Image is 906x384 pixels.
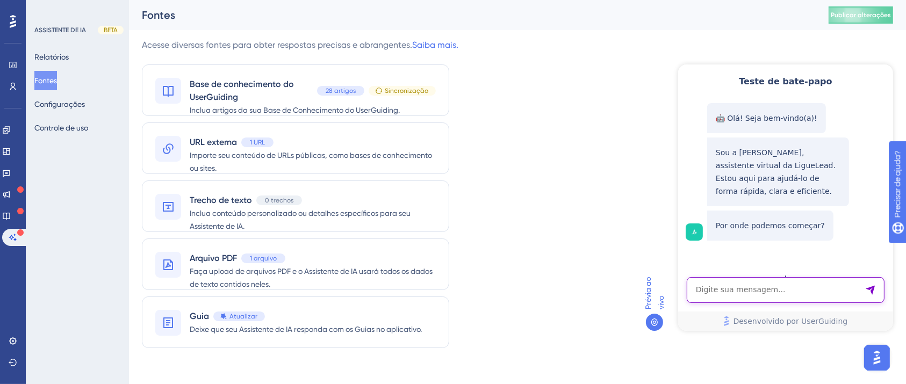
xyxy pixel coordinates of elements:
[34,124,88,132] font: Controle de uso
[829,6,893,24] button: Publicar alterações
[190,137,237,147] font: URL externa
[142,40,412,50] font: Acesse diversas fontes para obter respostas precisas e abrangentes.
[34,118,88,137] button: Controle de uso
[190,267,433,288] font: Faça upload de arquivos PDF e o Assistente de IA usará todos os dados de texto contidos neles.
[190,325,422,334] font: Deixe que seu Assistente de IA responda com os Guias no aplicativo.
[190,106,400,114] font: Inclua artigos da sua Base de Conhecimento do UserGuiding.
[34,100,85,108] font: Configurações
[190,311,209,321] font: Guia
[250,255,277,262] font: 1 arquivo
[34,26,86,34] font: ASSISTENTE DE IA
[190,79,294,102] font: Base de conhecimento do UserGuiding
[104,26,118,34] font: BETA
[190,151,432,172] font: Importe seu conteúdo de URLs públicas, como bases de conhecimento ou sites.
[142,9,175,21] font: Fontes
[229,313,257,320] font: Atualizar
[644,277,665,309] font: Prévia ao vivo
[412,40,458,50] a: Saiba mais.
[831,11,891,19] font: Publicar alterações
[190,195,252,205] font: Trecho de texto
[326,87,356,95] font: 28 artigos
[34,95,85,114] button: Configurações
[861,342,893,374] iframe: Iniciador do Assistente de IA do UserGuiding
[190,253,237,263] font: Arquivo PDF
[34,71,57,90] button: Fontes
[34,76,57,85] font: Fontes
[190,209,411,230] font: Inclua conteúdo personalizado ou detalhes específicos para seu Assistente de IA.
[385,87,428,95] font: Sincronização
[25,5,92,13] font: Precisar de ajuda?
[678,64,893,331] iframe: Assistente de IA UserGuiding
[34,47,69,67] button: Relatórios
[34,53,69,61] font: Relatórios
[265,197,293,204] font: 0 trechos
[250,139,265,146] font: 1 URL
